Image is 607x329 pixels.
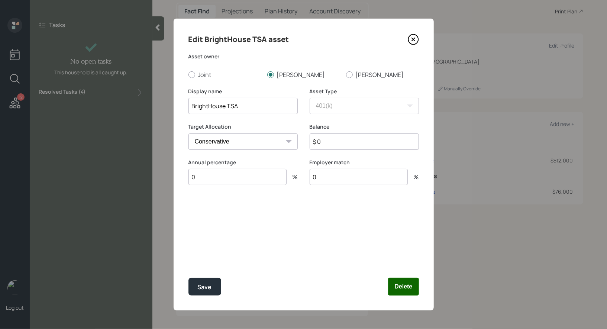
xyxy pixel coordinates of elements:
[287,174,298,180] div: %
[346,71,419,79] label: [PERSON_NAME]
[198,282,212,292] div: Save
[310,159,419,166] label: Employer match
[310,123,419,130] label: Balance
[188,123,298,130] label: Target Allocation
[267,71,340,79] label: [PERSON_NAME]
[188,88,298,95] label: Display name
[310,88,419,95] label: Asset Type
[408,174,419,180] div: %
[188,71,261,79] label: Joint
[188,159,298,166] label: Annual percentage
[188,33,289,45] h4: Edit BrightHouse TSA asset
[188,278,221,296] button: Save
[188,53,419,60] label: Asset owner
[388,278,419,296] button: Delete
